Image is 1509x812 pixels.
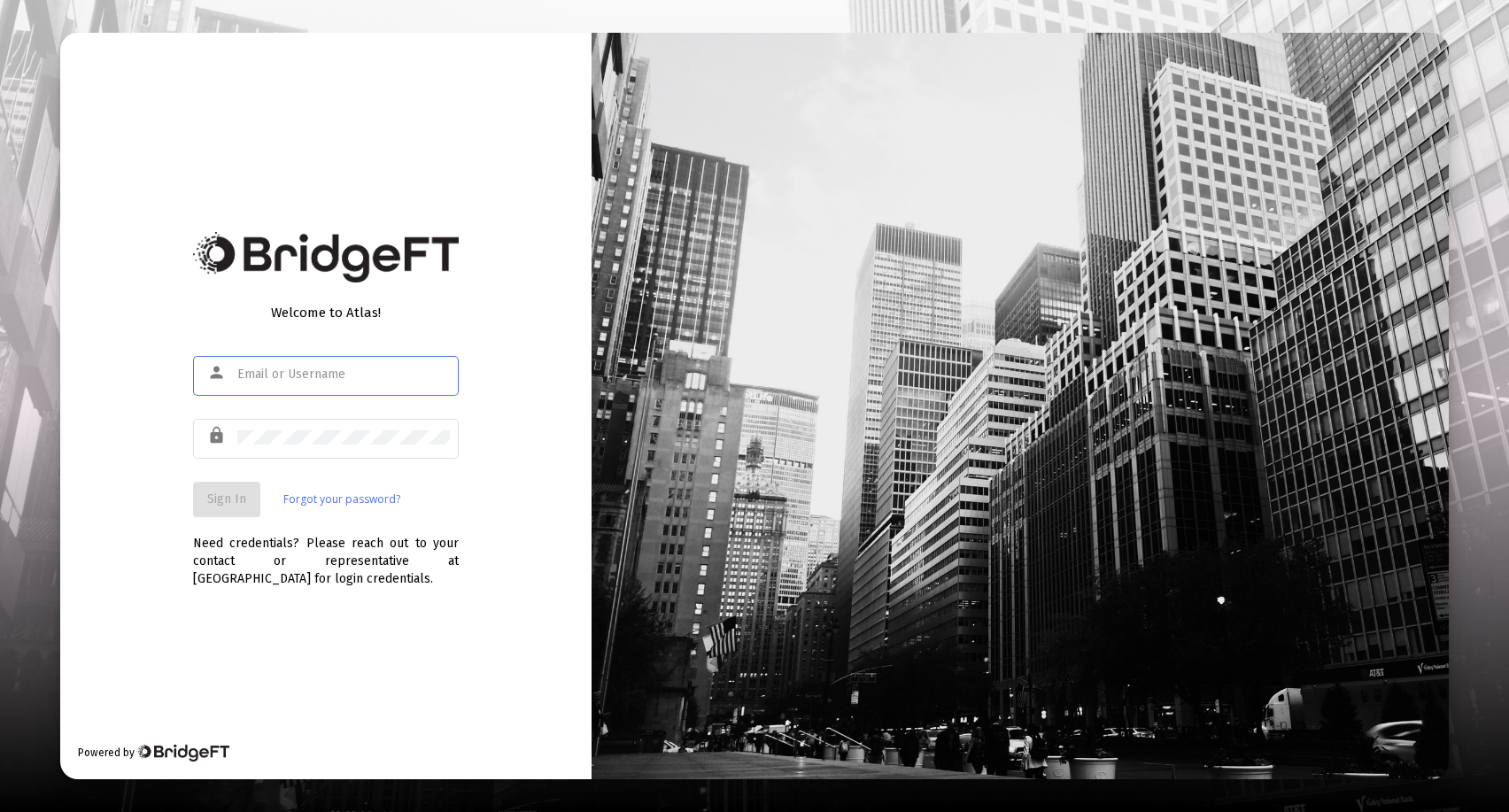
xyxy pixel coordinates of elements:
[78,744,229,762] div: Powered by
[207,425,228,446] mat-icon: lock
[193,232,459,282] img: Bridge Financial Technology Logo
[193,304,459,321] div: Welcome to Atlas!
[136,744,229,762] img: Bridge Financial Technology Logo
[193,482,260,517] button: Sign In
[237,367,450,382] input: Email or Username
[207,362,228,383] mat-icon: person
[207,491,246,507] span: Sign In
[193,517,459,588] div: Need credentials? Please reach out to your contact or representative at [GEOGRAPHIC_DATA] for log...
[283,491,400,508] a: Forgot your password?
